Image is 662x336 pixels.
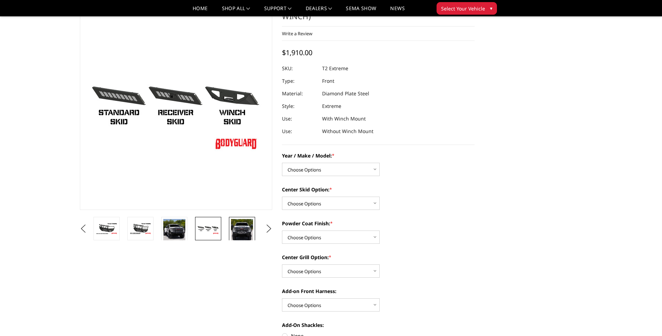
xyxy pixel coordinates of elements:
[78,224,89,234] button: Previous
[193,6,208,16] a: Home
[282,62,317,75] dt: SKU:
[282,87,317,100] dt: Material:
[263,224,274,234] button: Next
[163,219,185,243] img: T2 Series - Extreme Front Bumper (receiver or winch)
[390,6,404,16] a: News
[197,222,219,235] img: T2 Series - Extreme Front Bumper (receiver or winch)
[322,100,341,112] dd: Extreme
[282,287,475,295] label: Add-on Front Harness:
[282,125,317,138] dt: Use:
[222,6,250,16] a: shop all
[96,222,118,235] img: T2 Series - Extreme Front Bumper (receiver or winch)
[282,30,312,37] a: Write a Review
[282,254,475,261] label: Center Grill Option:
[322,125,373,138] dd: Without Winch Mount
[346,6,376,16] a: SEMA Show
[282,48,312,57] span: $1,910.00
[282,75,317,87] dt: Type:
[129,222,151,235] img: T2 Series - Extreme Front Bumper (receiver or winch)
[282,186,475,193] label: Center Skid Option:
[322,75,334,87] dd: Front
[282,152,475,159] label: Year / Make / Model:
[80,0,273,210] a: T2 Series - Extreme Front Bumper (receiver or winch)
[306,6,332,16] a: Dealers
[627,302,662,336] iframe: Chat Widget
[282,100,317,112] dt: Style:
[322,87,369,100] dd: Diamond Plate Steel
[264,6,292,16] a: Support
[282,321,475,329] label: Add-On Shackles:
[322,62,348,75] dd: T2 Extreme
[282,112,317,125] dt: Use:
[437,2,497,15] button: Select Your Vehicle
[282,220,475,227] label: Powder Coat Finish:
[231,219,253,243] img: T2 Series - Extreme Front Bumper (receiver or winch)
[441,5,485,12] span: Select Your Vehicle
[322,112,366,125] dd: With Winch Mount
[490,5,492,12] span: ▾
